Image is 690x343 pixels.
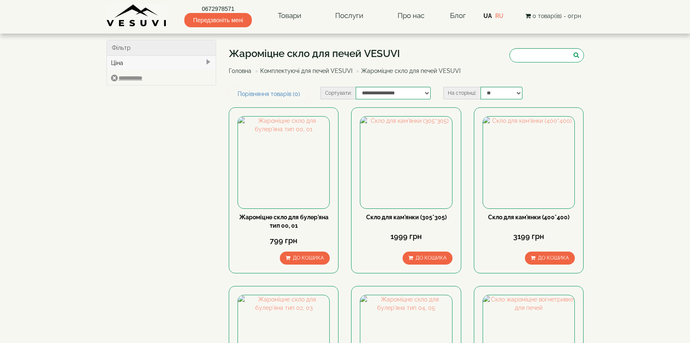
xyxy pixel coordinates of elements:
a: Жароміцне скло для булер'яна тип 00, 01 [239,214,328,229]
span: До кошика [538,255,569,261]
label: На сторінці: [443,87,481,99]
span: 0 товар(ів) - 0грн [532,13,581,19]
img: Завод VESUVI [106,4,167,27]
span: Передзвоніть мені [184,13,252,27]
button: До кошика [403,252,452,265]
a: Скло для кам'янки (400*400) [488,214,569,221]
div: Фільтр [107,40,216,56]
button: До кошика [525,252,575,265]
img: Скло для кам'янки (400*400) [483,117,574,208]
h1: Жароміцне скло для печей VESUVI [229,48,467,59]
img: Скло для кам'янки (305*305) [360,117,452,208]
a: RU [495,13,504,19]
li: Жароміцне скло для печей VESUVI [354,67,460,75]
a: UA [483,13,492,19]
a: Про нас [389,6,433,26]
a: Комплектуючі для печей VESUVI [260,68,352,74]
button: 0 товар(ів) - 0грн [523,11,584,21]
div: 3199 грн [483,231,575,242]
a: Товари [269,6,310,26]
a: Послуги [327,6,372,26]
button: До кошика [280,252,330,265]
label: Сортувати: [320,87,356,99]
div: Ціна [107,56,216,70]
div: 799 грн [238,235,330,246]
a: Порівняння товарів (0) [229,87,309,101]
div: 1999 грн [360,231,452,242]
span: До кошика [293,255,324,261]
a: 0672978571 [184,5,252,13]
a: Головна [229,68,251,74]
img: Жароміцне скло для булер'яна тип 00, 01 [238,117,329,208]
span: До кошика [416,255,447,261]
a: Блог [450,11,466,20]
a: Скло для кам'янки (305*305) [366,214,447,221]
